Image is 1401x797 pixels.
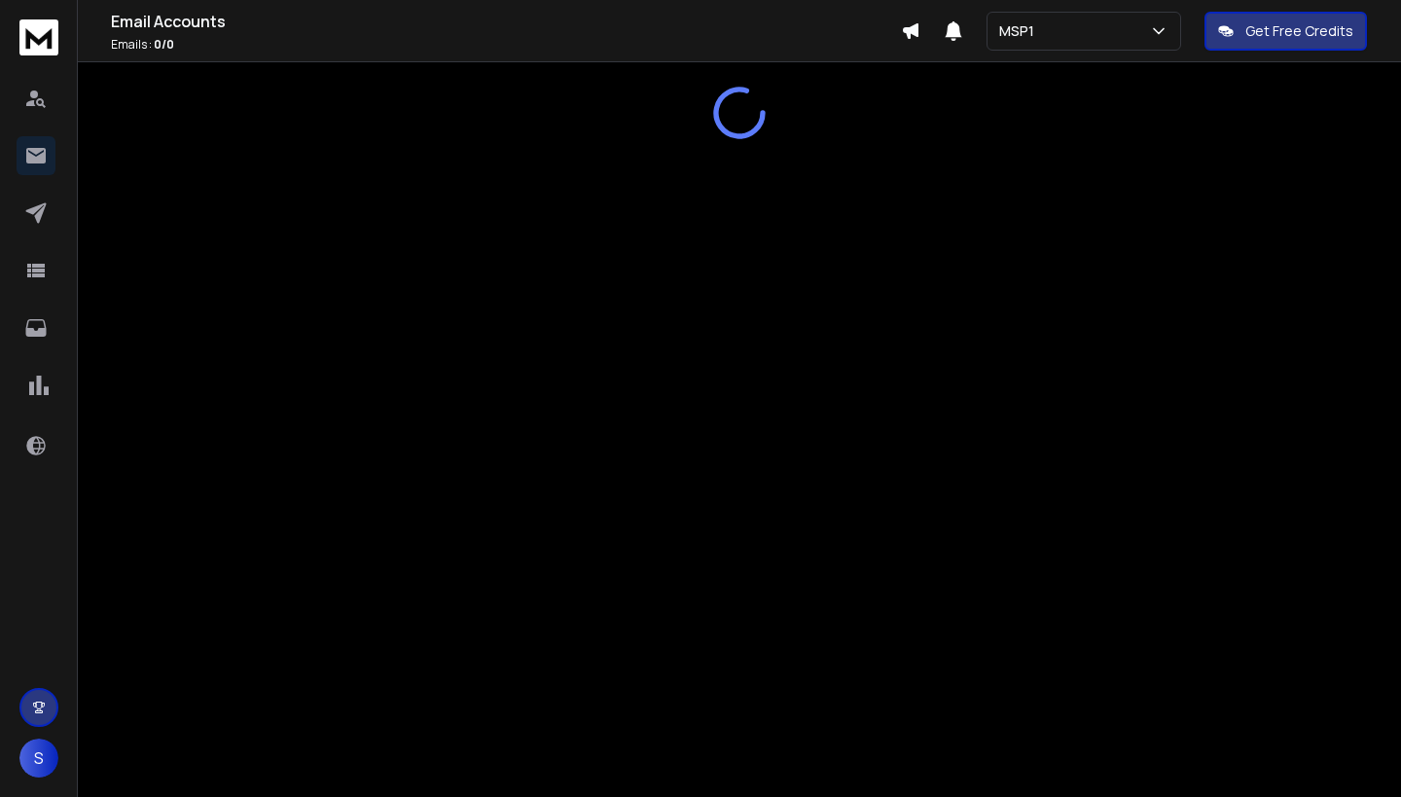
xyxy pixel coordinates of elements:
button: S [19,739,58,778]
p: MSP1 [999,21,1042,41]
h1: Email Accounts [111,10,901,33]
button: Get Free Credits [1204,12,1367,51]
img: logo [19,19,58,55]
p: Get Free Credits [1245,21,1353,41]
span: 0 / 0 [154,36,174,53]
p: Emails : [111,37,901,53]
